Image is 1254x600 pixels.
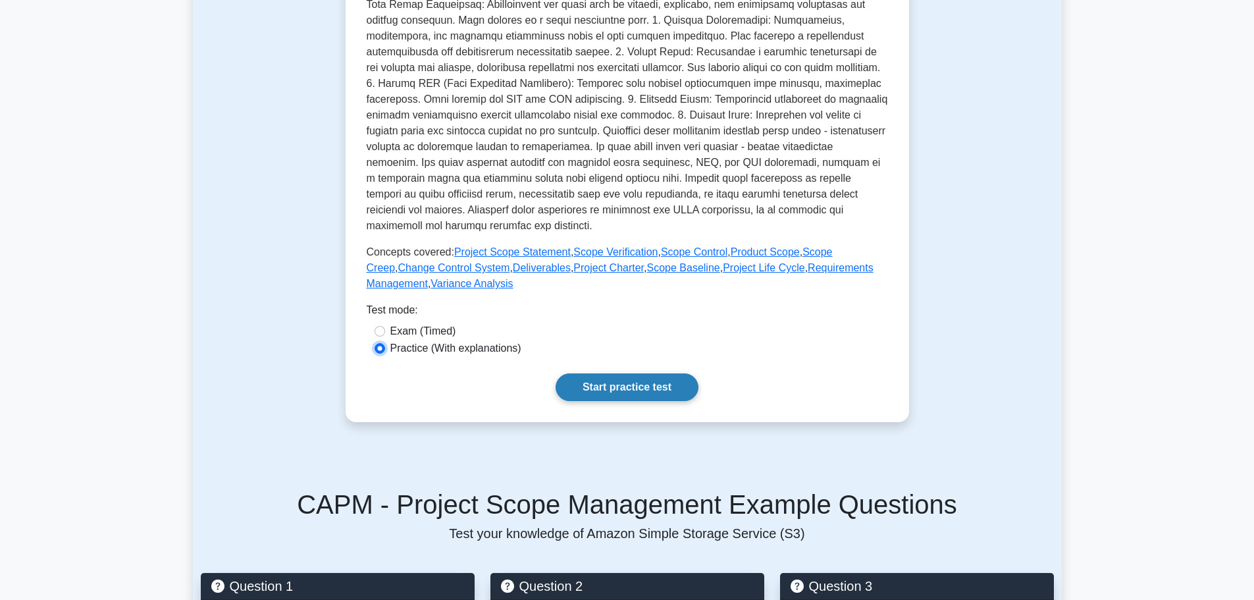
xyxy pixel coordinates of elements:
a: Scope Baseline [647,262,720,273]
a: Project Charter [573,262,644,273]
label: Exam (Timed) [390,323,456,339]
a: Start practice test [556,373,698,401]
a: Project Life Cycle [723,262,805,273]
h5: Question 1 [211,578,464,594]
a: Project Scope Statement [454,246,571,258]
a: Scope Verification [573,246,658,258]
p: Concepts covered: , , , , , , , , , , , [367,244,888,292]
div: Test mode: [367,302,888,323]
h5: CAPM - Project Scope Management Example Questions [201,489,1054,520]
label: Practice (With explanations) [390,341,521,356]
a: Change Control System [398,262,510,273]
a: Deliverables [513,262,571,273]
a: Product Scope [731,246,800,258]
h5: Question 3 [791,578,1043,594]
h5: Question 2 [501,578,754,594]
a: Variance Analysis [431,278,513,289]
p: Test your knowledge of Amazon Simple Storage Service (S3) [201,526,1054,541]
a: Scope Control [661,246,727,258]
